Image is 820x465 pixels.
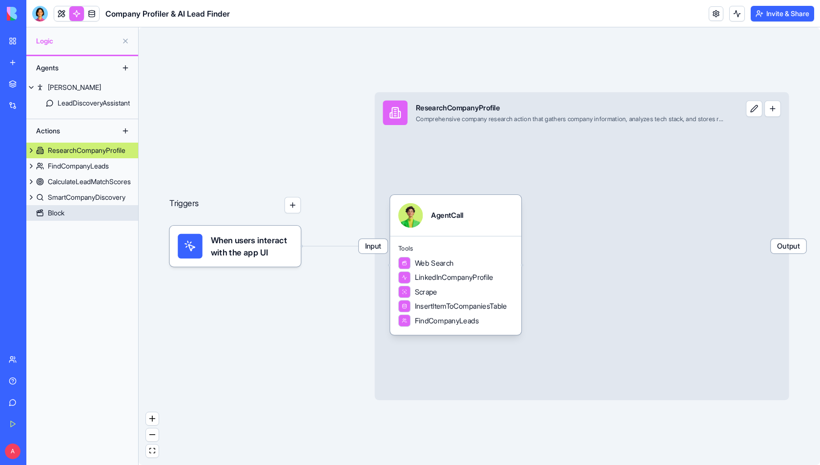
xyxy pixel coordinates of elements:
div: ResearchCompanyProfile [416,103,723,113]
div: SmartCompanyDiscovery [48,192,125,202]
a: Block [26,205,138,221]
span: Input [359,239,388,253]
span: Tools [398,245,513,253]
button: Invite & Share [751,6,814,21]
span: When users interact with the app UI [211,234,293,258]
span: A [5,444,20,459]
div: Actions [31,123,109,139]
div: Comprehensive company research action that gathers company information, analyzes tech stack, and ... [416,115,723,123]
p: Triggers [169,197,199,213]
div: InputResearchCompanyProfileComprehensive company research action that gathers company information... [375,92,789,400]
a: ResearchCompanyProfile [26,143,138,158]
div: CalculateLeadMatchScores [48,177,131,187]
img: logo [7,7,67,21]
div: AgentCallToolsWeb SearchLinkedInCompanyProfileScrapeInsertItemToCompaniesTableFindCompanyLeads [390,195,521,335]
button: fit view [146,444,159,458]
div: LeadDiscoveryAssistant [58,98,130,108]
span: InsertItemToCompaniesTable [415,301,507,311]
button: zoom out [146,428,159,442]
a: LeadDiscoveryAssistant [26,95,138,111]
a: SmartCompanyDiscovery [26,190,138,205]
a: [PERSON_NAME] [26,80,138,95]
span: Scrape [415,287,437,297]
span: LinkedInCompanyProfile [415,273,493,283]
div: Agents [31,60,109,76]
div: ResearchCompanyProfile [48,146,125,155]
div: Block [48,208,64,218]
span: FindCompanyLeads [415,316,479,326]
div: [PERSON_NAME] [48,83,101,92]
div: Triggers [169,164,301,267]
div: AgentCall [431,210,463,220]
span: Output [771,239,806,253]
button: zoom in [146,412,159,425]
div: When users interact with the app UI [169,226,301,267]
a: CalculateLeadMatchScores [26,174,138,190]
a: FindCompanyLeads [26,158,138,174]
div: FindCompanyLeads [48,161,109,171]
span: Company Profiler & AI Lead Finder [105,8,230,20]
span: Web Search [415,258,454,268]
span: Logic [36,36,118,46]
